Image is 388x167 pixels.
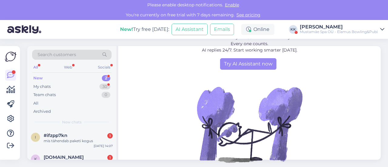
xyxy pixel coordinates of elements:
p: You’ve already had contacts via Askly. Every one counts. AI replies 24/7. Start working smarter [... [169,34,330,53]
div: 30 [99,84,110,90]
div: [PERSON_NAME] [300,25,378,29]
div: mis tähendab paketi kogus [44,138,113,144]
div: New [33,75,43,81]
div: Mustamäe Spa OÜ - Elamus Bowling&Pubi [300,29,378,34]
div: All [32,63,39,71]
a: See pricing [235,12,262,18]
span: #ifzpp7kn [44,133,67,138]
img: Askly Logo [5,51,16,62]
div: Try free [DATE]: [120,26,169,33]
div: Online [241,24,274,35]
a: Try AI Assistant now [220,58,276,70]
button: AI Assistant [172,24,208,35]
div: 0 [102,92,110,98]
div: Web [63,63,73,71]
button: Emails [210,24,234,35]
div: KK [289,25,297,34]
div: 1 [107,155,113,160]
div: Socials [97,63,112,71]
b: New! [120,26,133,32]
span: i [35,135,36,139]
div: All [33,100,38,106]
a: [PERSON_NAME]Mustamäe Spa OÜ - Elamus Bowling&Pubi [300,25,384,34]
div: Team chats [33,92,56,98]
span: Search customers [38,52,76,58]
div: 2 [102,75,110,81]
span: Kingitustesaar.ee [44,155,84,160]
div: 1 [107,133,113,139]
div: My chats [33,84,51,90]
span: K [34,157,37,161]
div: Archived [33,109,51,115]
span: New chats [62,119,82,125]
span: Enable [223,2,241,8]
b: 35 [247,35,252,40]
div: [DATE] 14:07 [94,144,113,148]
